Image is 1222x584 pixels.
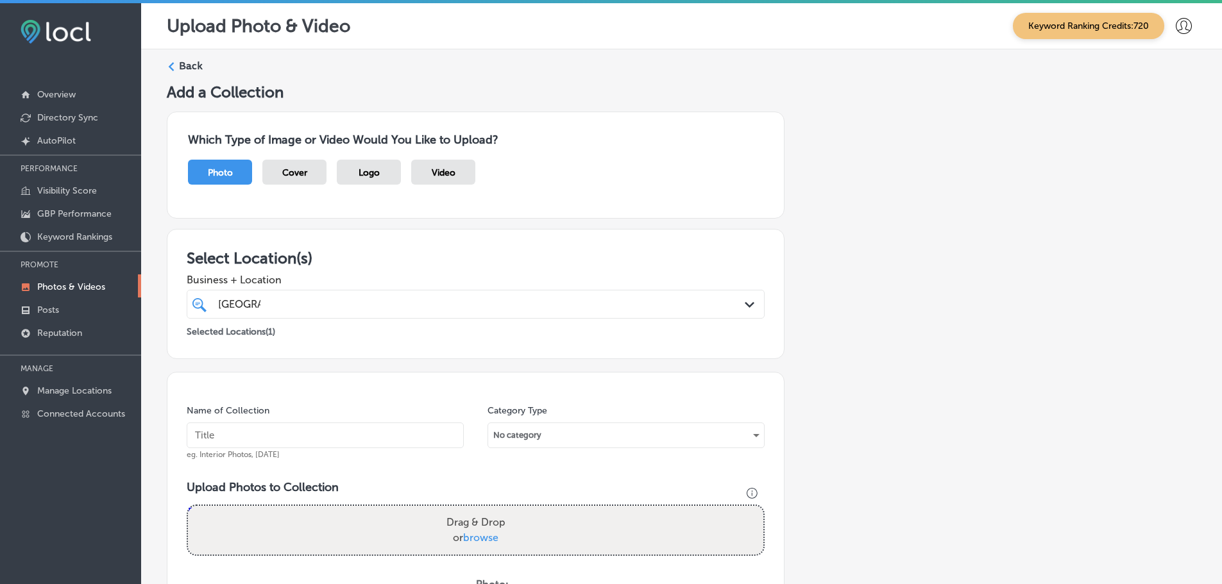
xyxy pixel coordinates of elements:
h5: Add a Collection [167,83,1196,101]
p: Keyword Rankings [37,231,112,242]
span: browse [463,531,498,544]
h3: Select Location(s) [187,249,765,267]
label: Drag & Drop or [441,510,511,551]
span: Logo [359,167,380,178]
p: Directory Sync [37,112,98,123]
span: Keyword Ranking Credits: 720 [1013,13,1164,39]
label: Name of Collection [187,405,269,416]
p: Connected Accounts [37,408,125,419]
p: Selected Locations ( 1 ) [187,321,275,337]
p: Visibility Score [37,185,97,196]
span: Business + Location [187,274,765,286]
p: Posts [37,305,59,315]
p: Overview [37,89,76,100]
h3: Which Type of Image or Video Would You Like to Upload? [188,133,763,147]
p: Photos & Videos [37,281,105,292]
p: GBP Performance [37,208,112,219]
p: Upload Photo & Video [167,15,350,37]
span: Photo [208,167,233,178]
p: AutoPilot [37,135,76,146]
label: Category Type [488,405,547,416]
span: eg. Interior Photos, [DATE] [187,450,280,459]
label: Back [179,59,203,73]
span: Video [432,167,455,178]
h3: Upload Photos to Collection [187,480,765,494]
input: Title [187,422,464,448]
p: Manage Locations [37,385,112,396]
img: fda3e92497d09a02dc62c9cd864e3231.png [21,20,91,44]
p: Reputation [37,328,82,338]
div: No category [488,425,764,446]
span: Cover [282,167,307,178]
